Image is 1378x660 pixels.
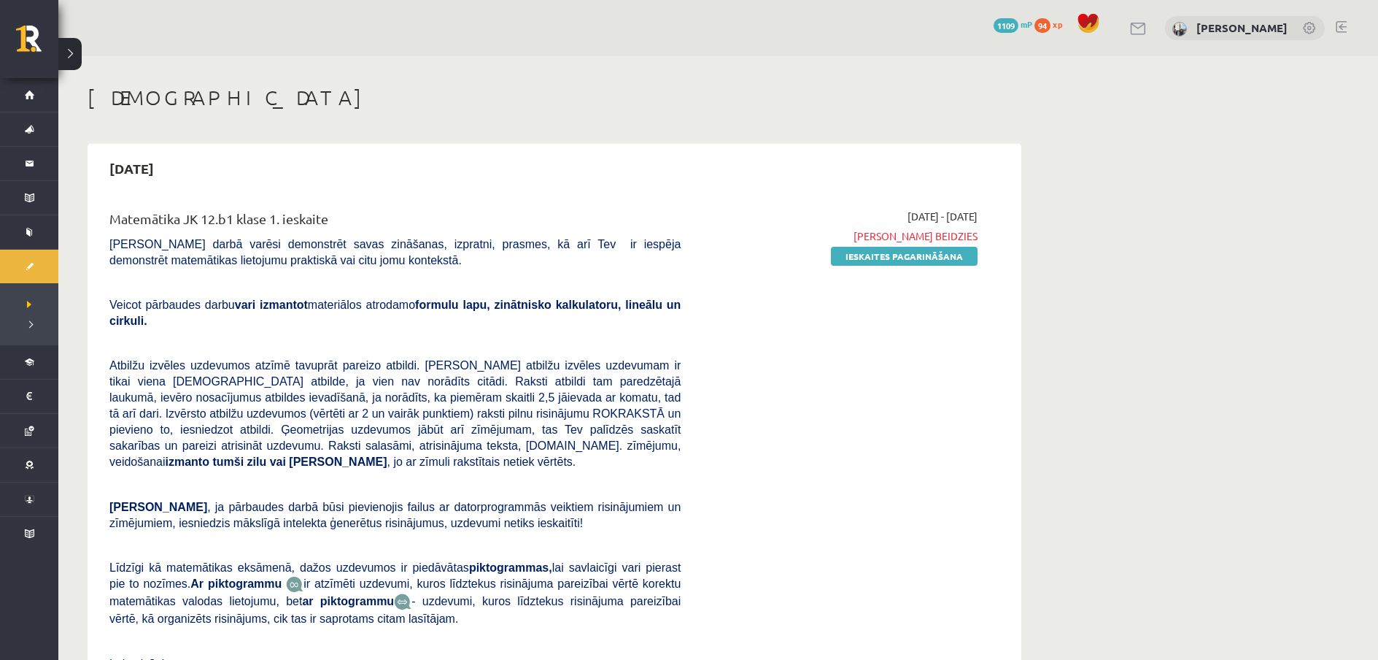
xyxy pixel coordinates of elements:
[1034,18,1050,33] span: 94
[109,501,681,529] span: , ja pārbaudes darbā būsi pievienojis failus ar datorprogrammās veiktiem risinājumiem un zīmējumi...
[109,238,681,266] span: [PERSON_NAME] darbā varēsi demonstrēt savas zināšanas, izpratni, prasmes, kā arī Tev ir iespēja d...
[1034,18,1069,30] a: 94 xp
[109,359,681,468] span: Atbilžu izvēles uzdevumos atzīmē tavuprāt pareizo atbildi. [PERSON_NAME] atbilžu izvēles uzdevuma...
[907,209,978,224] span: [DATE] - [DATE]
[286,576,303,593] img: JfuEzvunn4EvwAAAAASUVORK5CYII=
[16,26,58,62] a: Rīgas 1. Tālmācības vidusskola
[109,561,681,590] span: Līdzīgi kā matemātikas eksāmenā, dažos uzdevumos ir piedāvātas lai savlaicīgi vari pierast pie to...
[1196,20,1288,35] a: [PERSON_NAME]
[994,18,1018,33] span: 1109
[1172,22,1187,37] img: Daniela Brunava
[212,456,387,468] b: tumši zilu vai [PERSON_NAME]
[302,595,394,607] b: ar piktogrammu
[109,299,681,327] span: Veicot pārbaudes darbu materiālos atrodamo
[109,501,207,513] span: [PERSON_NAME]
[166,456,209,468] b: izmanto
[394,594,411,610] img: wKvN42sLe3LLwAAAABJRU5ErkJggg==
[702,229,978,244] span: [PERSON_NAME] beidzies
[190,577,282,590] b: Ar piktogrammu
[109,209,681,236] div: Matemātika JK 12.b1 klase 1. ieskaite
[831,247,978,266] a: Ieskaites pagarināšana
[109,299,681,327] b: formulu lapu, zinātnisko kalkulatoru, lineālu un cirkuli.
[235,299,308,311] b: vari izmantot
[95,151,169,185] h2: [DATE]
[1053,18,1062,30] span: xp
[109,577,681,607] span: ir atzīmēti uzdevumi, kuros līdztekus risinājuma pareizībai vērtē korektu matemātikas valodas lie...
[469,561,552,574] b: piktogrammas,
[994,18,1032,30] a: 1109 mP
[1021,18,1032,30] span: mP
[88,85,1021,110] h1: [DEMOGRAPHIC_DATA]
